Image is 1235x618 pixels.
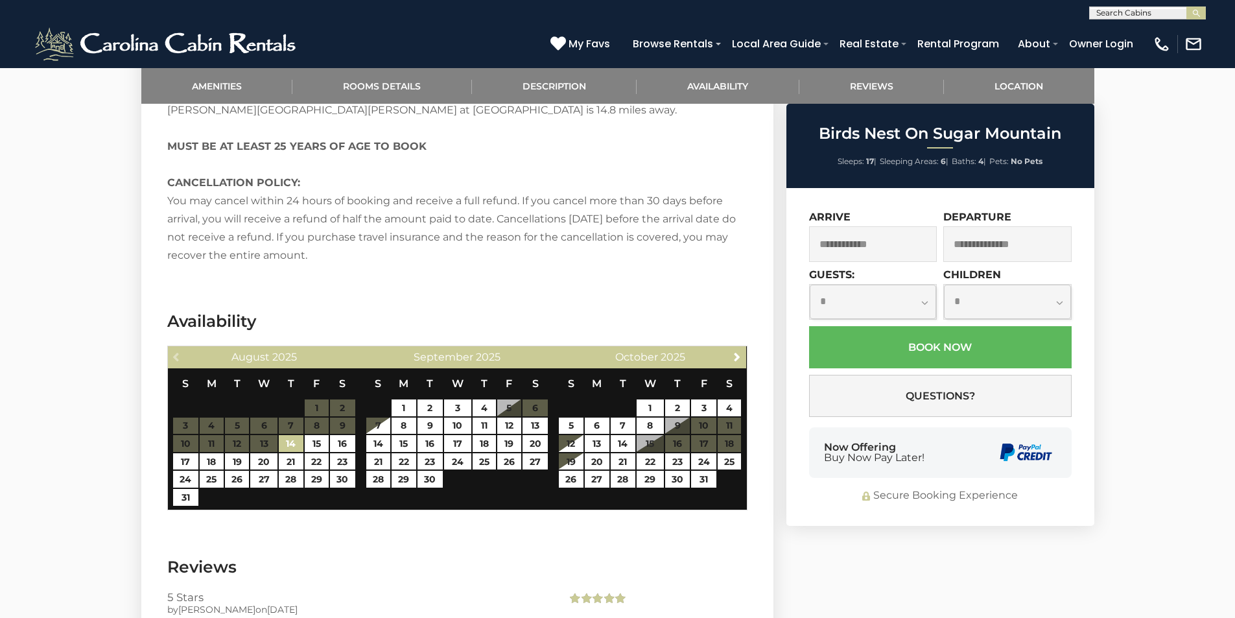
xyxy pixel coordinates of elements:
a: 18 [200,453,224,470]
img: White-1-2.png [32,25,301,64]
a: 24 [173,471,198,488]
span: Saturday [726,377,733,390]
span: Sunday [375,377,381,390]
a: 13 [523,418,548,434]
span: Thursday [288,377,294,390]
a: 29 [392,471,416,488]
a: 29 [305,471,329,488]
img: phone-regular-white.png [1153,35,1171,53]
span: My Favs [569,36,610,52]
a: 16 [330,435,355,452]
span: Wednesday [258,377,270,390]
label: Arrive [809,211,851,223]
a: 11 [473,418,496,434]
a: 30 [665,471,690,488]
span: Monday [399,377,408,390]
a: 15 [392,435,416,452]
a: 21 [366,453,390,470]
span: Tuesday [427,377,433,390]
span: Saturday [532,377,539,390]
a: 25 [473,453,496,470]
a: About [1011,32,1057,55]
a: 6 [585,418,610,434]
a: 12 [559,435,583,452]
span: Friday [313,377,320,390]
a: 19 [225,453,249,470]
span: Sunday [182,377,189,390]
a: 27 [523,453,548,470]
a: 2 [665,399,690,416]
a: 7 [366,418,390,434]
strong: MUST BE AT LEAST 25 YEARS OF AGE TO BOOK CANCELLATION POLICY: [167,140,427,189]
li: | [838,153,876,170]
a: 30 [418,471,443,488]
a: 28 [611,471,635,488]
a: 31 [173,489,198,506]
a: 26 [559,471,583,488]
label: Guests: [809,268,854,281]
a: Rental Program [911,32,1006,55]
a: Availability [637,68,799,104]
a: Location [944,68,1094,104]
a: 17 [173,453,198,470]
span: Tuesday [234,377,241,390]
span: Saturday [339,377,346,390]
a: 30 [330,471,355,488]
span: Friday [506,377,512,390]
a: 21 [611,453,635,470]
a: 8 [637,418,664,434]
img: mail-regular-white.png [1184,35,1203,53]
li: | [952,153,986,170]
a: 14 [366,435,390,452]
div: by on [167,603,548,616]
a: 1 [392,399,416,416]
span: Friday [701,377,707,390]
span: Thursday [481,377,488,390]
a: 20 [585,453,610,470]
a: Reviews [799,68,945,104]
strong: 6 [941,156,946,166]
button: Book Now [809,326,1072,368]
a: 23 [330,453,355,470]
a: 27 [585,471,610,488]
span: Buy Now Pay Later! [824,453,924,463]
label: Departure [943,211,1011,223]
a: 3 [691,399,716,416]
div: Secure Booking Experience [809,488,1072,503]
a: 9 [418,418,443,434]
h2: Birds Nest On Sugar Mountain [790,125,1091,142]
span: Baths: [952,156,976,166]
a: 22 [392,453,416,470]
a: 19 [559,453,583,470]
span: Tuesday [620,377,626,390]
a: 27 [250,471,277,488]
strong: No Pets [1011,156,1042,166]
span: Next [732,351,742,362]
label: Children [943,268,1001,281]
a: Description [472,68,637,104]
a: 10 [444,418,471,434]
span: Thursday [674,377,681,390]
span: August [231,351,270,363]
a: 16 [418,435,443,452]
a: 22 [305,453,329,470]
span: [DATE] [267,604,298,615]
a: 22 [637,453,664,470]
span: 2025 [661,351,685,363]
a: 2 [418,399,443,416]
a: 14 [611,435,635,452]
a: 13 [585,435,610,452]
strong: 4 [978,156,983,166]
a: Rooms Details [292,68,472,104]
a: 24 [444,453,471,470]
a: 31 [691,471,716,488]
a: 8 [392,418,416,434]
a: 26 [225,471,249,488]
a: 20 [523,435,548,452]
a: Real Estate [833,32,905,55]
a: Owner Login [1063,32,1140,55]
div: Now Offering [824,442,924,463]
a: 20 [250,453,277,470]
a: 5 [559,418,583,434]
a: 19 [497,435,521,452]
